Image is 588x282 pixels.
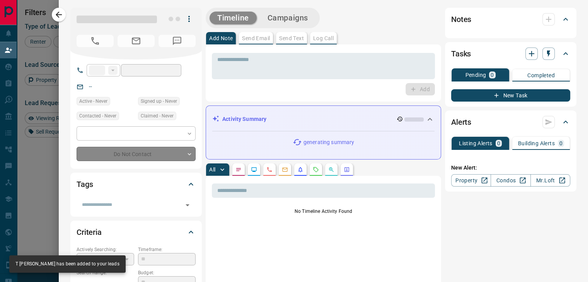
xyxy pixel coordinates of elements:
svg: Emails [282,166,288,173]
svg: Calls [266,166,273,173]
a: Condos [491,174,530,187]
svg: Requests [313,166,319,173]
p: Pending [465,72,486,78]
div: Tags [77,175,196,194]
p: 0 [497,141,500,146]
svg: Lead Browsing Activity [251,166,257,173]
span: No Email [118,35,155,47]
p: Completed [527,73,555,78]
p: generating summary [303,138,354,146]
a: Mr.Loft [530,174,570,187]
a: -- [89,83,92,90]
svg: Agent Actions [344,166,350,173]
div: Criteria [77,223,196,241]
button: New Task [451,89,570,102]
div: Do Not Contact [77,147,196,161]
h2: Tags [77,178,93,190]
h2: Tasks [451,48,471,60]
h2: Alerts [451,116,471,128]
span: No Number [159,35,196,47]
p: Building Alerts [518,141,555,146]
p: 0 [559,141,562,146]
span: Signed up - Never [141,97,177,105]
p: Budget: [138,269,196,276]
svg: Notes [235,166,242,173]
p: Timeframe: [138,246,196,253]
p: 0 [491,72,494,78]
h2: Notes [451,13,471,25]
button: Campaigns [260,12,316,24]
button: Open [182,200,193,211]
p: Listing Alerts [459,141,493,146]
p: Add Note [209,36,233,41]
button: Timeline [210,12,257,24]
a: Property [451,174,491,187]
h2: Criteria [77,226,102,238]
p: New Alert: [451,164,570,172]
div: T [PERSON_NAME] has been added to your leads [15,258,119,270]
div: Notes [451,10,570,29]
div: Activity Summary [212,112,435,126]
p: No Timeline Activity Found [212,208,435,215]
svg: Opportunities [328,166,334,173]
span: No Number [77,35,114,47]
svg: Listing Alerts [297,166,303,173]
span: Contacted - Never [79,112,116,120]
p: Activity Summary [222,115,266,123]
span: Claimed - Never [141,112,174,120]
div: Alerts [451,113,570,131]
p: All [209,167,215,172]
span: Active - Never [79,97,107,105]
p: Actively Searching: [77,246,134,253]
div: Tasks [451,44,570,63]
